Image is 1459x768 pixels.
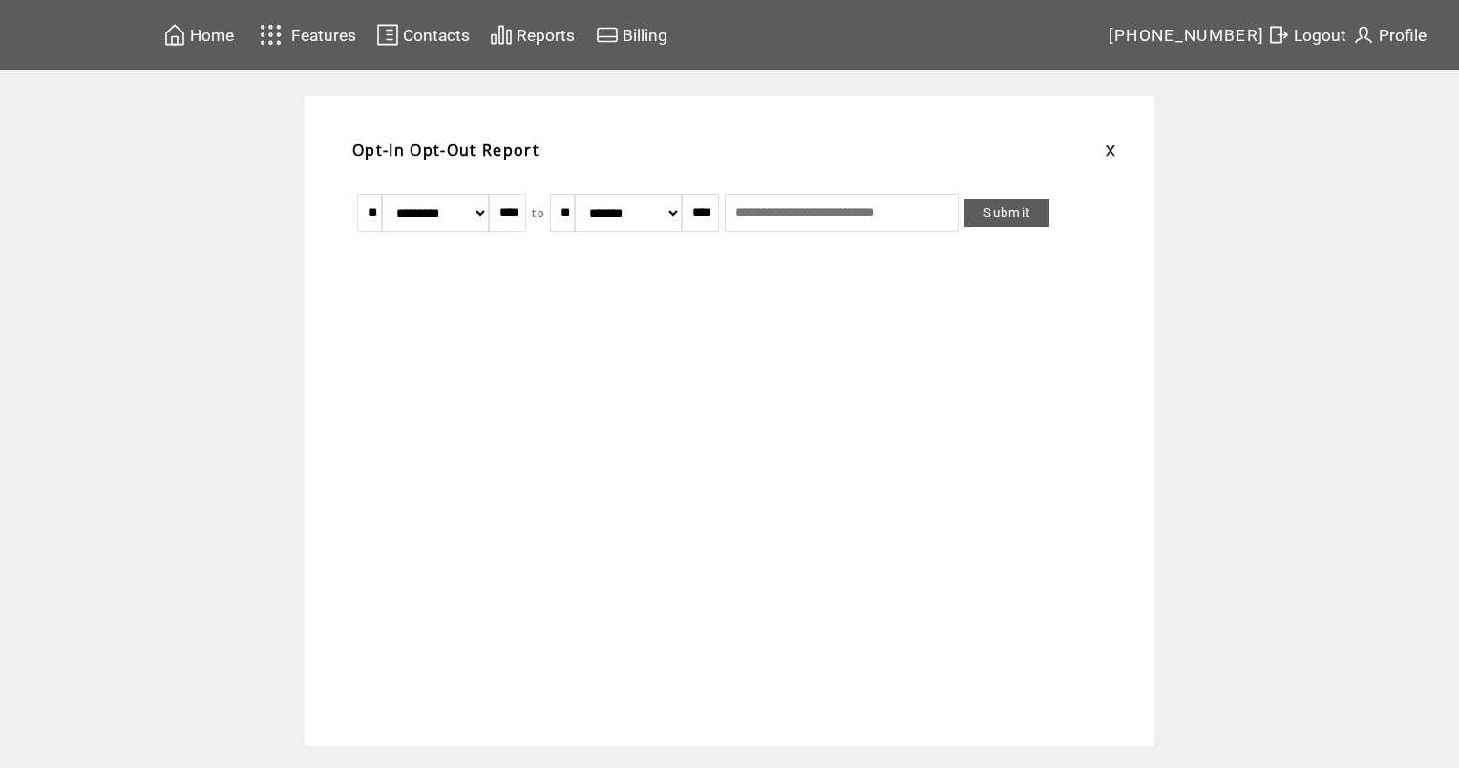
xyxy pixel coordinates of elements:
[1264,20,1349,50] a: Logout
[490,23,513,47] img: chart.svg
[623,26,667,45] span: Billing
[373,20,473,50] a: Contacts
[254,19,287,51] img: features.svg
[1349,20,1429,50] a: Profile
[291,26,356,45] span: Features
[1352,23,1375,47] img: profile.svg
[517,26,575,45] span: Reports
[1267,23,1290,47] img: exit.svg
[190,26,234,45] span: Home
[403,26,470,45] span: Contacts
[376,23,399,47] img: contacts.svg
[487,20,578,50] a: Reports
[532,206,544,220] span: to
[964,199,1049,227] a: Submit
[163,23,186,47] img: home.svg
[160,20,237,50] a: Home
[1294,26,1346,45] span: Logout
[596,23,619,47] img: creidtcard.svg
[593,20,670,50] a: Billing
[1109,26,1265,45] span: [PHONE_NUMBER]
[352,139,539,160] span: Opt-In Opt-Out Report
[251,16,359,53] a: Features
[1379,26,1427,45] span: Profile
